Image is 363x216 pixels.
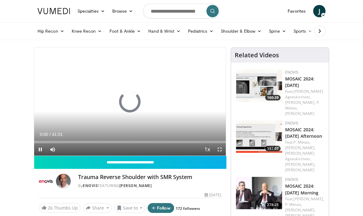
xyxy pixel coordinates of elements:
a: [PERSON_NAME] [285,111,314,116]
a: J [313,5,325,17]
a: 160:39 [236,70,282,102]
button: Mute [46,143,59,156]
a: 172 followers [176,206,200,211]
span: 0:00 [40,132,48,137]
img: VuMedi Logo [38,8,70,14]
a: [PERSON_NAME], [293,196,324,202]
a: Specialties [74,5,109,17]
a: Foot & Ankle [106,25,145,37]
a: [PERSON_NAME] [119,183,152,188]
a: 278:25 [236,177,282,209]
a: 197:07 [236,120,282,153]
a: Enovis [285,120,298,126]
img: 231f7356-6f30-4db6-9706-d4150743ceaf.150x105_q85_crop-smart_upscale.jpg [236,70,282,102]
img: ab2533bc-3f62-42da-b4f5-abec086ce4de.150x105_q85_crop-smart_upscale.jpg [236,120,282,153]
a: Enovis [285,177,298,182]
div: [DATE] [205,192,221,198]
a: [PERSON_NAME] Agneskirchner, [285,151,314,161]
img: 5461eadd-f547-40e8-b3ef-9b1f03cde6d9.150x105_q85_crop-smart_upscale.jpg [236,177,282,209]
span: / [50,132,51,137]
a: Hand & Wrist [145,25,184,37]
a: Pediatrics [184,25,217,37]
input: Search topics, interventions [143,4,220,18]
div: Feat. [285,140,324,173]
a: P. Métais, [285,202,302,207]
a: [PERSON_NAME], [285,145,315,150]
a: Sports [290,25,316,37]
a: [PERSON_NAME] [285,167,314,173]
a: P. Métais, [285,100,320,111]
video-js: Video Player [34,48,226,156]
button: Save to [114,203,146,213]
a: Knee Recon [68,25,106,37]
span: 41:01 [52,132,63,137]
div: Progress Bar [34,141,226,143]
a: Browse [109,5,137,17]
div: Feat. [285,89,324,116]
a: Spine [265,25,289,37]
button: Follow [148,203,174,213]
span: 197:07 [265,146,281,151]
img: Avatar [56,174,71,189]
button: Fullscreen [213,143,226,156]
button: Pause [34,143,46,156]
a: MOSAIC 2024: [DATE] [285,76,314,88]
a: Shoulder & Elbow [217,25,265,37]
a: P. Métais, [293,140,310,145]
button: Share [83,203,112,213]
span: 160:39 [265,95,281,100]
a: [PERSON_NAME], [285,100,315,105]
h4: Related Videos [235,51,279,59]
a: MOSAIC 2024: [DATE] Morning [285,183,318,195]
a: 26 Thumbs Up [39,203,81,213]
a: Enovis [285,70,298,75]
div: By FEATURING [78,183,221,189]
a: [PERSON_NAME] Agneskirchner, [285,89,323,100]
a: Hip Recon [34,25,68,37]
a: MOSAIC 2024: [DATE] Afternoon [285,127,322,139]
img: Enovis [39,174,54,189]
h4: Trauma Reverse Shoulder with SMR System [78,174,221,181]
a: [PERSON_NAME], [285,207,315,213]
a: Enovis [83,183,98,188]
button: Playback Rate [201,143,213,156]
a: Favorites [284,5,309,17]
span: 278:25 [265,202,281,208]
span: 26 [48,205,53,211]
a: [PERSON_NAME], [285,162,315,167]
